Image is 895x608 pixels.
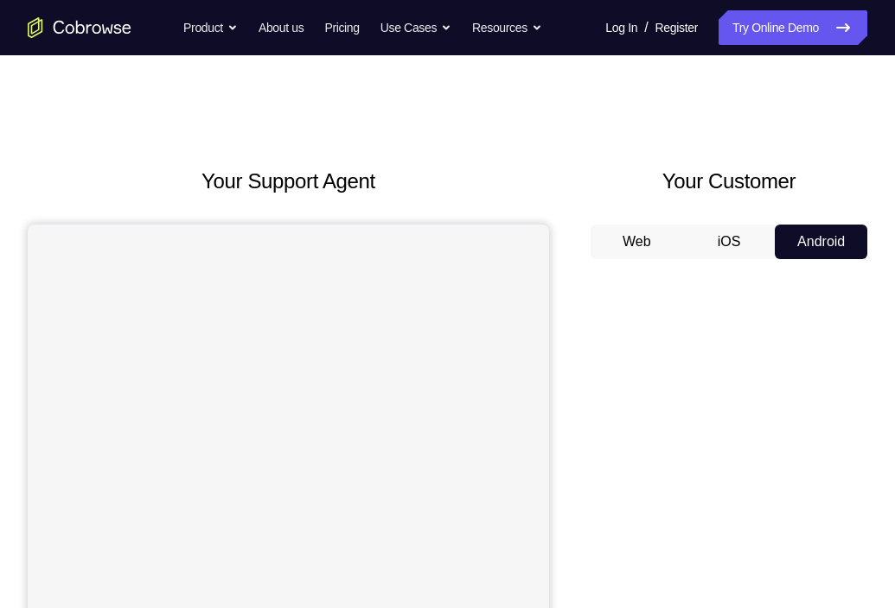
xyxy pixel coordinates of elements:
a: Pricing [324,10,359,45]
a: Log In [605,10,637,45]
button: Web [591,225,683,259]
button: iOS [683,225,776,259]
a: About us [259,10,304,45]
button: Resources [472,10,542,45]
a: Try Online Demo [719,10,867,45]
h2: Your Support Agent [28,166,549,197]
a: Register [655,10,698,45]
button: Use Cases [380,10,451,45]
button: Android [775,225,867,259]
span: / [644,17,648,38]
a: Go to the home page [28,17,131,38]
h2: Your Customer [591,166,867,197]
button: Product [183,10,238,45]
